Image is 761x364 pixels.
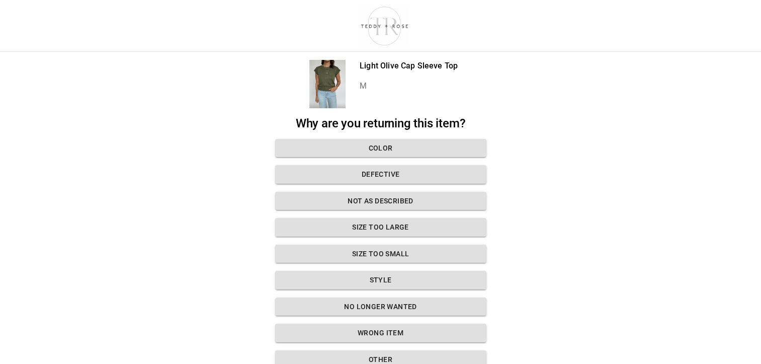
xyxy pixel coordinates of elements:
h2: Why are you returning this item? [275,116,486,131]
button: Size too small [275,245,486,263]
button: Color [275,139,486,158]
button: Not as described [275,192,486,210]
button: Size too large [275,218,486,237]
button: No longer wanted [275,298,486,316]
p: M [360,80,458,92]
button: Wrong Item [275,324,486,342]
img: shop-teddyrose.myshopify.com-d93983e8-e25b-478f-b32e-9430bef33fdd [356,4,413,47]
p: Light Olive Cap Sleeve Top [360,60,458,72]
button: Style [275,271,486,289]
button: Defective [275,165,486,184]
